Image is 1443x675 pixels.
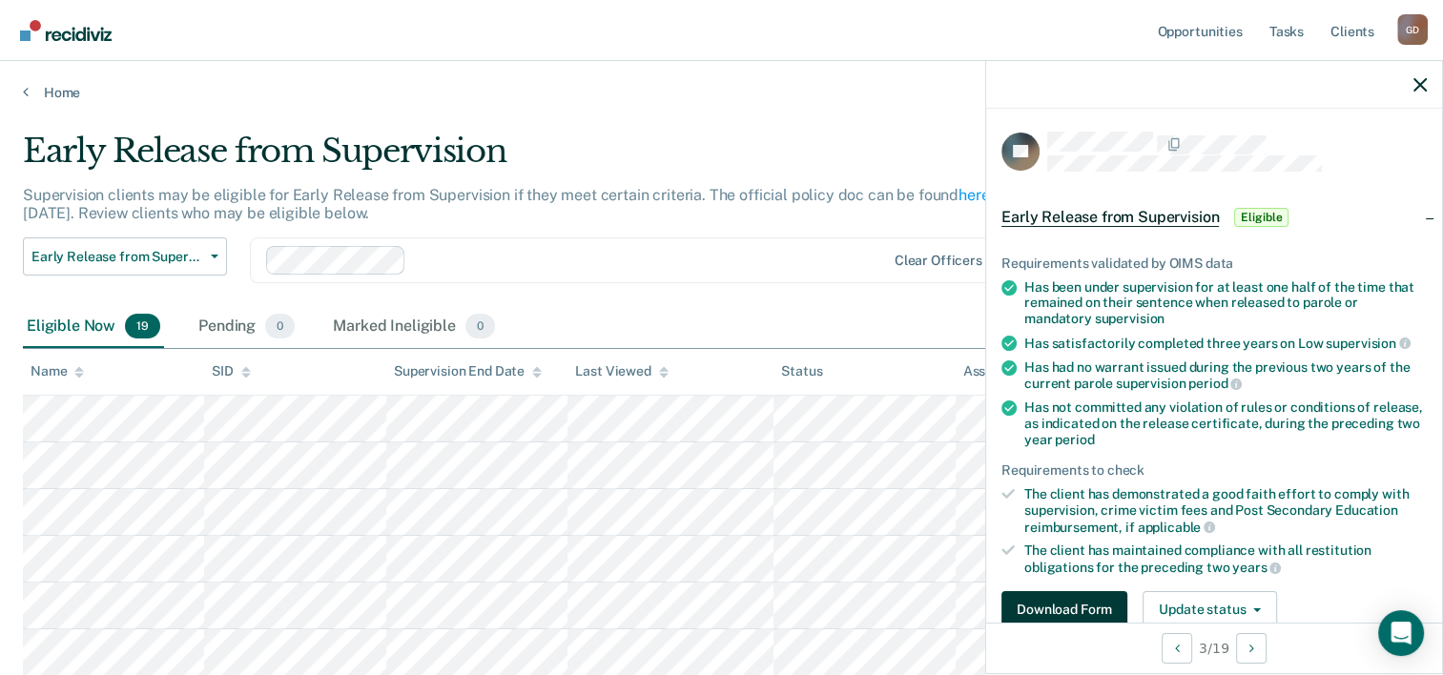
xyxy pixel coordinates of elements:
img: Recidiviz [20,20,112,41]
div: 3 / 19 [986,623,1442,673]
span: 19 [125,314,160,338]
div: The client has maintained compliance with all restitution obligations for the preceding two [1024,542,1427,575]
div: Name [31,363,84,379]
div: Requirements to check [1001,462,1427,479]
div: Last Viewed [575,363,668,379]
div: Marked Ineligible [329,306,499,348]
button: Update status [1143,591,1277,629]
div: Open Intercom Messenger [1378,610,1424,656]
span: Early Release from Supervision [1001,208,1219,227]
div: SID [212,363,251,379]
span: supervision [1095,311,1165,326]
div: Status [781,363,822,379]
div: Clear officers [895,253,982,269]
button: Download Form [1001,591,1127,629]
div: G D [1397,14,1428,45]
span: period [1188,376,1242,391]
span: 0 [465,314,495,338]
span: Eligible [1234,208,1288,227]
div: Early Release from Supervision [23,132,1105,186]
button: Next Opportunity [1236,633,1267,664]
div: The client has demonstrated a good faith effort to comply with supervision, crime victim fees and... [1024,486,1427,535]
span: Early Release from Supervision [31,249,203,265]
a: Navigate to form link [1001,591,1135,629]
div: Has been under supervision for at least one half of the time that remained on their sentence when... [1024,279,1427,327]
span: period [1055,432,1094,447]
p: Supervision clients may be eligible for Early Release from Supervision if they meet certain crite... [23,186,1051,222]
span: applicable [1138,520,1215,535]
div: Has satisfactorily completed three years on Low [1024,335,1427,352]
div: Requirements validated by OIMS data [1001,256,1427,272]
button: Profile dropdown button [1397,14,1428,45]
div: Eligible Now [23,306,164,348]
a: Home [23,84,1420,101]
div: Assigned to [963,363,1053,379]
div: Pending [195,306,299,348]
span: years [1232,560,1281,575]
a: here [959,186,989,204]
div: Early Release from SupervisionEligible [986,187,1442,248]
div: Has not committed any violation of rules or conditions of release, as indicated on the release ce... [1024,399,1427,447]
span: 0 [265,314,295,338]
button: Previous Opportunity [1162,633,1192,664]
div: Supervision End Date [394,363,542,379]
span: supervision [1326,336,1410,351]
div: Has had no warrant issued during the previous two years of the current parole supervision [1024,359,1427,392]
